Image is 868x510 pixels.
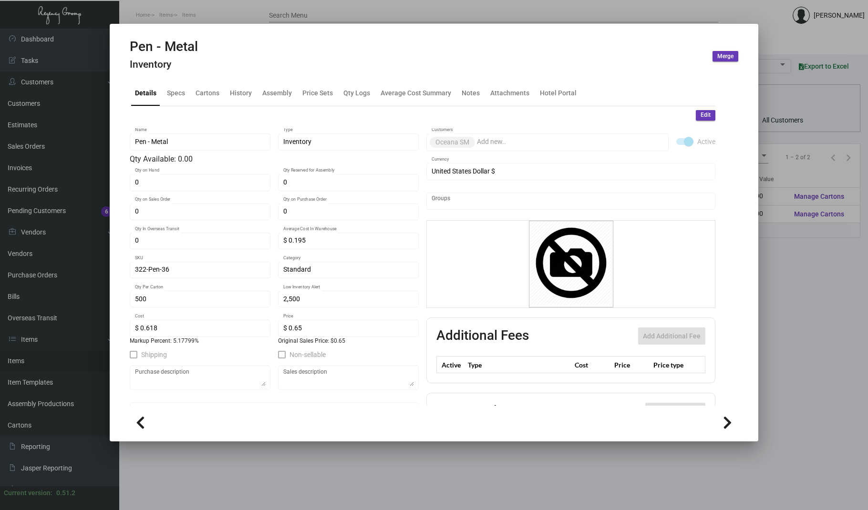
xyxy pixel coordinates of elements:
[540,88,577,98] div: Hotel Portal
[572,357,611,373] th: Cost
[697,136,715,147] span: Active
[4,488,52,498] div: Current version:
[130,153,419,165] div: Qty Available: 0.00
[289,349,326,360] span: Non-sellable
[612,357,651,373] th: Price
[437,357,466,373] th: Active
[696,110,715,121] button: Edit
[651,357,694,373] th: Price type
[490,88,529,98] div: Attachments
[130,39,198,55] h2: Pen - Metal
[638,327,705,345] button: Add Additional Fee
[701,111,711,119] span: Edit
[477,138,664,146] input: Add new..
[262,88,292,98] div: Assembly
[713,51,738,61] button: Merge
[167,88,185,98] div: Specs
[302,88,333,98] div: Price Sets
[196,88,219,98] div: Cartons
[56,488,75,498] div: 0.51.2
[465,357,572,373] th: Type
[436,403,516,420] h2: Item Vendors
[135,88,156,98] div: Details
[141,349,167,360] span: Shipping
[436,327,529,345] h2: Additional Fees
[645,403,705,420] button: Add item Vendor
[230,88,252,98] div: History
[130,59,198,71] h4: Inventory
[430,137,475,148] mat-chip: Oceana SM
[643,332,701,340] span: Add Additional Fee
[343,88,370,98] div: Qty Logs
[432,197,711,205] input: Add new..
[381,88,451,98] div: Average Cost Summary
[717,52,734,61] span: Merge
[462,88,480,98] div: Notes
